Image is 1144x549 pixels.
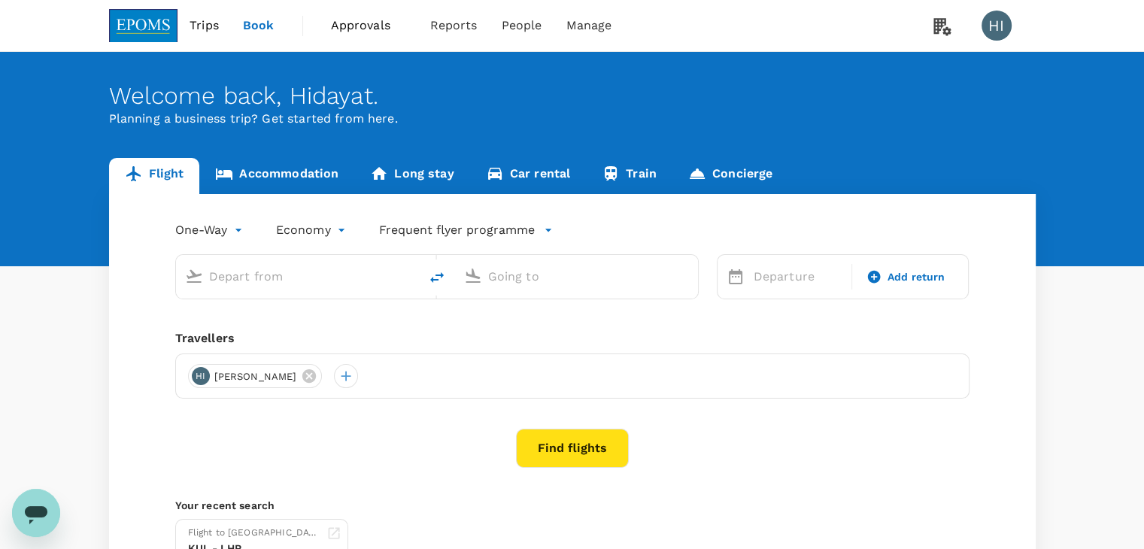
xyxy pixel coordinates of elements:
img: EPOMS SDN BHD [109,9,178,42]
iframe: Button to launch messaging window [12,489,60,537]
a: Concierge [672,158,788,194]
span: Manage [566,17,611,35]
button: Open [687,274,690,278]
span: People [502,17,542,35]
span: Reports [430,17,478,35]
span: [PERSON_NAME] [205,369,306,384]
p: Frequent flyer programme [379,221,535,239]
button: Find flights [516,429,629,468]
a: Car rental [470,158,587,194]
a: Long stay [354,158,469,194]
button: Frequent flyer programme [379,221,553,239]
p: Planning a business trip? Get started from here. [109,110,1036,128]
div: Flight to [GEOGRAPHIC_DATA] [188,526,320,541]
div: Welcome back , Hidayat . [109,82,1036,110]
div: One-Way [175,218,246,242]
button: delete [419,259,455,296]
span: Book [243,17,275,35]
div: HI [192,367,210,385]
div: HI [982,11,1012,41]
div: HI[PERSON_NAME] [188,364,323,388]
span: Add return [888,269,945,285]
div: Travellers [175,329,970,347]
a: Flight [109,158,200,194]
a: Train [586,158,672,194]
span: Trips [190,17,219,35]
span: Approvals [331,17,406,35]
a: Accommodation [199,158,354,194]
input: Depart from [209,265,387,288]
p: Your recent search [175,498,970,513]
button: Open [408,274,411,278]
input: Going to [488,265,666,288]
p: Departure [754,268,842,286]
div: Economy [276,218,349,242]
